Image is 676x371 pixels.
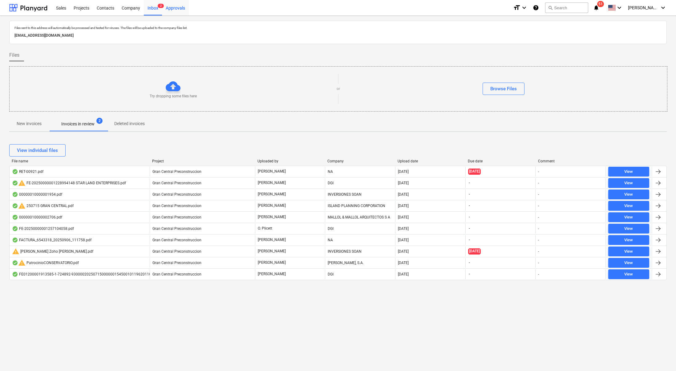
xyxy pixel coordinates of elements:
[538,238,539,242] div: -
[14,32,662,39] p: [EMAIL_ADDRESS][DOMAIN_NAME]
[325,167,395,177] div: NA
[114,120,145,127] p: Deleted invoices
[258,192,286,197] p: [PERSON_NAME]
[258,203,286,208] p: [PERSON_NAME]
[645,341,676,371] iframe: Chat Widget
[152,181,201,185] span: Gran Central Preconstruccion
[12,272,18,277] div: OCR finished
[538,272,539,276] div: -
[327,159,393,163] div: Company
[258,169,286,174] p: [PERSON_NAME]
[325,258,395,268] div: [PERSON_NAME], S.A.
[152,192,201,197] span: Gran Central Preconstruccion
[325,178,395,188] div: DGI
[12,203,18,208] div: OCR finished
[608,247,649,256] button: View
[12,259,79,267] div: PatrocinioCONSERVATORIO.pdf
[398,204,409,208] div: [DATE]
[398,238,409,242] div: [DATE]
[608,269,649,279] button: View
[538,249,539,254] div: -
[18,259,26,267] span: warning
[624,202,633,210] div: View
[9,144,66,157] button: View individual files
[398,215,409,219] div: [DATE]
[258,260,286,265] p: [PERSON_NAME]
[12,248,19,255] span: warning
[325,190,395,199] div: INVERSIONES SOAN
[468,180,471,185] span: -
[152,169,201,174] span: Gran Central Preconstruccion
[12,260,18,265] div: OCR finished
[9,66,667,112] div: Try dropping some files hereorBrowse Files
[17,146,58,154] div: View individual files
[398,181,409,185] div: [DATE]
[258,237,286,243] p: [PERSON_NAME]
[483,83,524,95] button: Browse Files
[608,167,649,177] button: View
[608,190,649,199] button: View
[624,248,633,255] div: View
[258,271,286,277] p: [PERSON_NAME]
[12,169,43,174] div: RET-00921.pdf
[258,226,272,231] p: O. Plicett
[258,180,286,185] p: [PERSON_NAME]
[538,169,539,174] div: -
[468,248,481,254] span: [DATE]
[624,191,633,198] div: View
[538,215,539,219] div: -
[152,272,201,276] span: Gran Central Preconstruccion
[12,272,164,277] div: FE01200001913585-1-724892-9300002025071500000015450010119620110309.pdf
[12,238,91,243] div: FACTURA_6543318_20250906_111758.pdf
[608,201,649,211] button: View
[96,118,103,124] span: 2
[18,179,26,187] span: warning
[17,120,42,127] p: New invoices
[608,212,649,222] button: View
[158,4,164,8] span: 2
[152,261,201,265] span: Gran Central Preconstruccion
[258,249,286,254] p: [PERSON_NAME]
[538,226,539,231] div: -
[12,169,18,174] div: OCR finished
[468,159,533,163] div: Due date
[12,179,126,187] div: FE-20250000001228994148 STAR LAND ENTERPRISES.pdf
[468,260,471,265] span: -
[624,237,633,244] div: View
[398,261,409,265] div: [DATE]
[398,159,463,163] div: Upload date
[150,94,197,99] p: Try dropping some files here
[325,235,395,245] div: NA
[624,214,633,221] div: View
[624,225,633,232] div: View
[624,271,633,278] div: View
[152,159,253,163] div: Project
[257,159,323,163] div: Uploaded by
[152,215,201,219] span: Gran Central Preconstruccion
[12,215,18,220] div: OCR finished
[14,26,662,30] p: Files sent to this address will automatically be processed and tested for viruses. The files will...
[468,271,471,277] span: -
[325,212,395,222] div: MALLOL & MALLOL ARQUITECTOS S A
[538,204,539,208] div: -
[152,238,201,242] span: Gran Central Preconstruccion
[325,224,395,234] div: DGI
[12,226,74,231] div: FE-20250000001257104058.pdf
[152,226,201,231] span: Gran Central Preconstruccion
[624,168,633,175] div: View
[398,226,409,231] div: [DATE]
[624,180,633,187] div: View
[9,51,19,59] span: Files
[12,226,18,231] div: OCR finished
[538,192,539,197] div: -
[337,86,340,92] p: or
[12,181,18,185] div: OCR finished
[12,248,93,255] div: [PERSON_NAME] Zoho [PERSON_NAME].pdf
[468,169,481,174] span: [DATE]
[12,238,18,243] div: OCR finished
[398,272,409,276] div: [DATE]
[538,159,603,163] div: Comment
[398,169,409,174] div: [DATE]
[468,192,471,197] span: -
[325,201,395,211] div: ISLAND PLANNING CORPORATION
